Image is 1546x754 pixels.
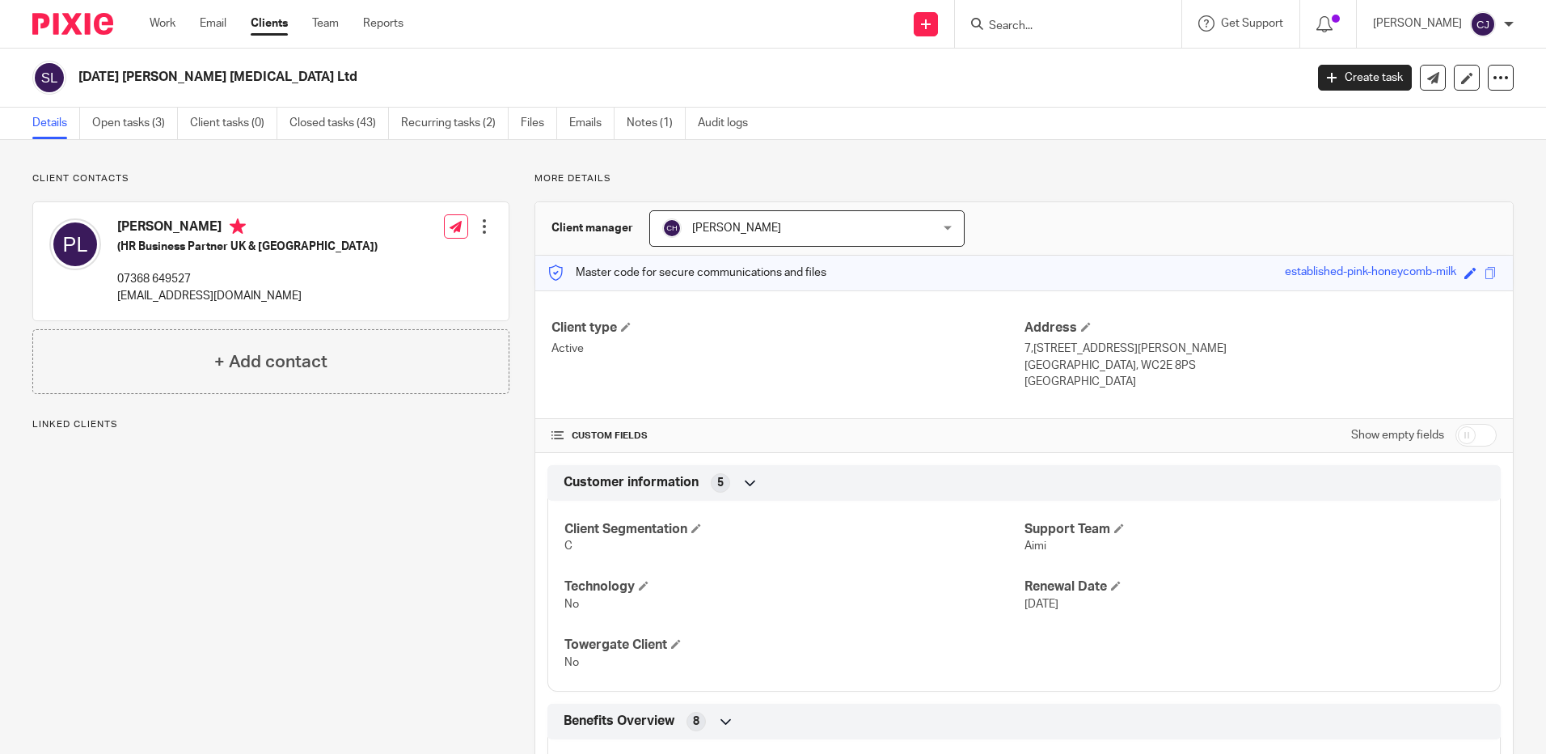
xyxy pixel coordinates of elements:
[564,578,1024,595] h4: Technology
[1024,521,1484,538] h4: Support Team
[698,108,760,139] a: Audit logs
[1024,578,1484,595] h4: Renewal Date
[717,475,724,491] span: 5
[1373,15,1462,32] p: [PERSON_NAME]
[214,349,327,375] h4: + Add contact
[662,218,682,238] img: svg%3E
[1285,264,1456,282] div: established-pink-honeycomb-milk
[564,637,1024,654] h4: Towergate Client
[289,108,389,139] a: Closed tasks (43)
[32,13,113,35] img: Pixie
[1024,320,1497,337] h4: Address
[534,172,1514,185] p: More details
[564,521,1024,538] h4: Client Segmentation
[190,108,277,139] a: Client tasks (0)
[1024,341,1497,357] p: 7,[STREET_ADDRESS][PERSON_NAME]
[564,599,579,610] span: No
[117,218,378,239] h4: [PERSON_NAME]
[627,108,686,139] a: Notes (1)
[564,474,699,491] span: Customer information
[564,657,579,668] span: No
[692,222,781,234] span: [PERSON_NAME]
[251,15,288,32] a: Clients
[1024,358,1497,374] p: [GEOGRAPHIC_DATA], WC2E 8PS
[32,108,80,139] a: Details
[117,271,378,287] p: 07368 649527
[1024,540,1046,552] span: Aimi
[1470,11,1496,37] img: svg%3E
[551,430,1024,443] h4: CUSTOM FIELDS
[117,239,378,255] h5: (HR Business Partner UK & [GEOGRAPHIC_DATA])
[117,288,378,304] p: [EMAIL_ADDRESS][DOMAIN_NAME]
[32,61,66,95] img: svg%3E
[1351,427,1444,443] label: Show empty fields
[32,418,509,431] p: Linked clients
[200,15,226,32] a: Email
[49,218,101,270] img: svg%3E
[569,108,615,139] a: Emails
[363,15,403,32] a: Reports
[92,108,178,139] a: Open tasks (3)
[1024,599,1058,610] span: [DATE]
[312,15,339,32] a: Team
[551,320,1024,337] h4: Client type
[521,108,557,139] a: Files
[564,713,674,730] span: Benefits Overview
[32,172,509,185] p: Client contacts
[401,108,509,139] a: Recurring tasks (2)
[78,69,1050,86] h2: [DATE] [PERSON_NAME] [MEDICAL_DATA] Ltd
[987,19,1133,34] input: Search
[551,220,633,236] h3: Client manager
[1221,18,1283,29] span: Get Support
[547,265,826,281] p: Master code for secure communications and files
[1318,65,1412,91] a: Create task
[564,540,572,552] span: C
[150,15,175,32] a: Work
[230,218,246,235] i: Primary
[693,714,699,730] span: 8
[1024,374,1497,390] p: [GEOGRAPHIC_DATA]
[551,341,1024,357] p: Active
